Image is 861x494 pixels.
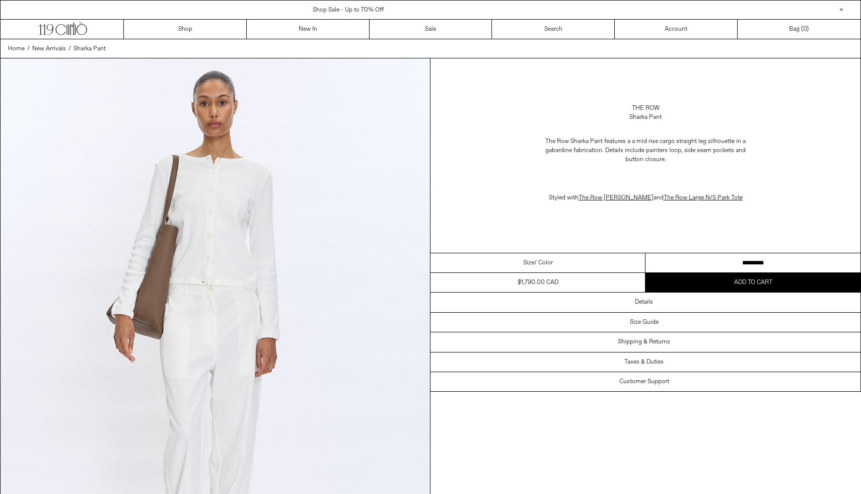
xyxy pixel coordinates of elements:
[734,278,772,287] span: Add to cart
[635,299,653,306] h3: Details
[247,20,370,39] a: New In
[8,44,25,53] a: Home
[619,378,669,385] h3: Customer Support
[624,359,664,366] h3: Taxes & Duties
[579,194,654,202] a: The Row [PERSON_NAME]
[738,20,860,39] a: Bag ()
[618,338,670,345] h3: Shipping & Returns
[632,104,660,113] a: The Row
[545,132,746,169] p: The Row Sharka Pant features a a mid rise cargo straight leg silhouette in a gabardine fabricatio...
[492,20,615,39] a: Search
[664,194,743,202] a: The Row Large N/S Park Tote
[8,45,25,53] span: Home
[68,44,71,53] span: /
[74,45,106,53] span: Sharka Pant
[313,6,384,14] a: Shop Sale - Up to 70% Off
[32,45,66,53] span: New Arrivals
[629,113,662,122] div: Sharka Pant
[32,44,66,53] a: New Arrivals
[645,273,860,292] button: Add to cart
[370,20,492,39] a: Sale
[630,319,659,326] h3: Size Guide
[803,25,807,33] span: 0
[74,44,106,53] a: Sharka Pant
[549,194,743,202] span: Styled with and
[27,44,30,53] span: /
[615,20,738,39] a: Account
[534,258,553,267] span: / Color
[124,20,247,39] a: Shop
[803,25,809,34] span: )
[518,278,558,287] div: $1,790.00 CAD
[523,258,534,267] span: Size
